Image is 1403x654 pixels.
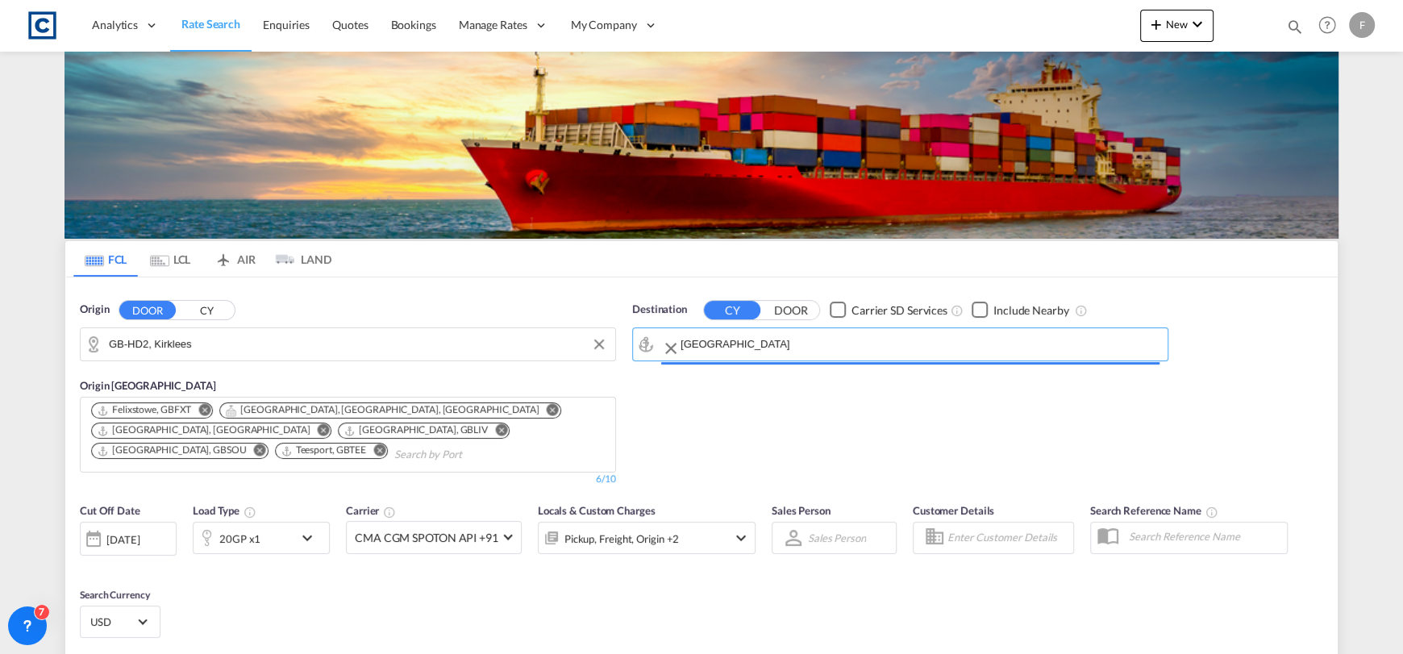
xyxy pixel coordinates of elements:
div: 20GP x1icon-chevron-down [193,522,330,554]
span: Rate Search [181,17,240,31]
md-datepicker: Select [80,553,92,575]
div: Press delete to remove this chip. [281,444,370,457]
span: Carrier [346,504,396,517]
md-icon: Unchecked: Search for CY (Container Yard) services for all selected carriers.Checked : Search for... [951,304,964,317]
div: Press delete to remove this chip. [97,423,313,437]
button: Clear Input [587,332,611,356]
span: Cut Off Date [80,504,140,517]
div: icon-magnify [1286,18,1304,42]
input: Enter Customer Details [947,526,1068,550]
span: Enquiries [263,18,310,31]
div: Liverpool, GBLIV [343,423,488,437]
div: Teesport, GBTEE [281,444,367,457]
md-icon: icon-plus 400-fg [1147,15,1166,34]
span: Bookings [391,18,436,31]
div: [DATE] [80,522,177,556]
md-checkbox: Checkbox No Ink [830,302,947,319]
button: Remove [244,444,268,460]
div: Press delete to remove this chip. [97,403,194,417]
span: New [1147,18,1207,31]
md-tab-item: FCL [73,241,138,277]
input: Search by Port [681,332,1159,356]
button: DOOR [119,301,176,319]
span: Search Currency [80,589,150,601]
md-tab-item: AIR [202,241,267,277]
md-icon: icon-airplane [214,250,233,262]
div: 6/10 [596,473,616,486]
md-icon: icon-chevron-down [731,528,751,548]
div: [DATE] [106,532,139,547]
button: Remove [306,423,331,439]
span: Manage Rates [459,17,527,33]
div: F [1349,12,1375,38]
md-icon: Your search will be saved by the below given name [1205,506,1218,519]
input: Chips input. [394,442,547,468]
span: Origin [GEOGRAPHIC_DATA] [80,379,216,392]
md-icon: icon-magnify [1286,18,1304,35]
md-input-container: GB-HD2, Kirklees [81,328,615,360]
span: Destination [632,302,687,318]
md-chips-wrap: Chips container. Use arrow keys to select chips. [89,398,607,468]
img: LCL+%26+FCL+BACKGROUND.png [65,52,1338,239]
div: London Gateway Port, GBLGP [97,423,310,437]
md-input-container: Brisbane, AUBNE [633,328,1168,360]
span: Search Reference Name [1090,504,1218,517]
img: 1fdb9190129311efbfaf67cbb4249bed.jpeg [24,7,60,44]
button: Remove [363,444,387,460]
div: Pickup Freight Origin Origin Custom Factory Stuffing [564,527,679,550]
div: Carrier SD Services [851,302,947,319]
div: Long Hanborough, OXF, GBLGB [225,403,539,417]
input: Search by Door [109,332,607,356]
md-icon: icon-chevron-down [1188,15,1207,34]
div: 20GP x1 [219,527,260,550]
md-tab-item: LCL [138,241,202,277]
div: Press delete to remove this chip. [343,423,491,437]
md-select: Sales Person [806,526,868,549]
md-select: Select Currency: $ USDUnited States Dollar [89,610,152,633]
span: Origin [80,302,109,318]
div: Press delete to remove this chip. [225,403,543,417]
input: Search Reference Name [1121,524,1287,548]
div: Southampton, GBSOU [97,444,247,457]
md-checkbox: Checkbox No Ink [972,302,1069,319]
button: Remove [536,403,560,419]
span: Help [1313,11,1341,39]
div: Help [1313,11,1349,40]
md-icon: icon-information-outline [244,506,256,519]
md-pagination-wrapper: Use the left and right arrow keys to navigate between tabs [73,241,331,277]
button: CY [704,301,760,319]
md-icon: Unchecked: Ignores neighbouring ports when fetching rates.Checked : Includes neighbouring ports w... [1074,304,1087,317]
span: Customer Details [913,504,994,517]
button: DOOR [763,301,819,319]
span: USD [90,614,135,629]
md-icon: icon-chevron-down [298,528,325,548]
div: Pickup Freight Origin Origin Custom Factory Stuffingicon-chevron-down [538,522,756,554]
div: Include Nearby [993,302,1069,319]
button: icon-plus 400-fgNewicon-chevron-down [1140,10,1214,42]
div: Felixstowe, GBFXT [97,403,191,417]
md-tab-item: LAND [267,241,331,277]
button: Clear Input [661,332,681,364]
span: Locals & Custom Charges [538,504,656,517]
span: My Company [571,17,637,33]
span: Sales Person [772,504,831,517]
button: Remove [188,403,212,419]
span: Quotes [332,18,368,31]
span: Analytics [92,17,138,33]
span: Load Type [193,504,256,517]
span: CMA CGM SPOTON API +91 [355,530,498,546]
button: Remove [485,423,509,439]
div: Press delete to remove this chip. [97,444,250,457]
button: CY [178,301,235,319]
md-icon: The selected Trucker/Carrierwill be displayed in the rate results If the rates are from another f... [383,506,396,519]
